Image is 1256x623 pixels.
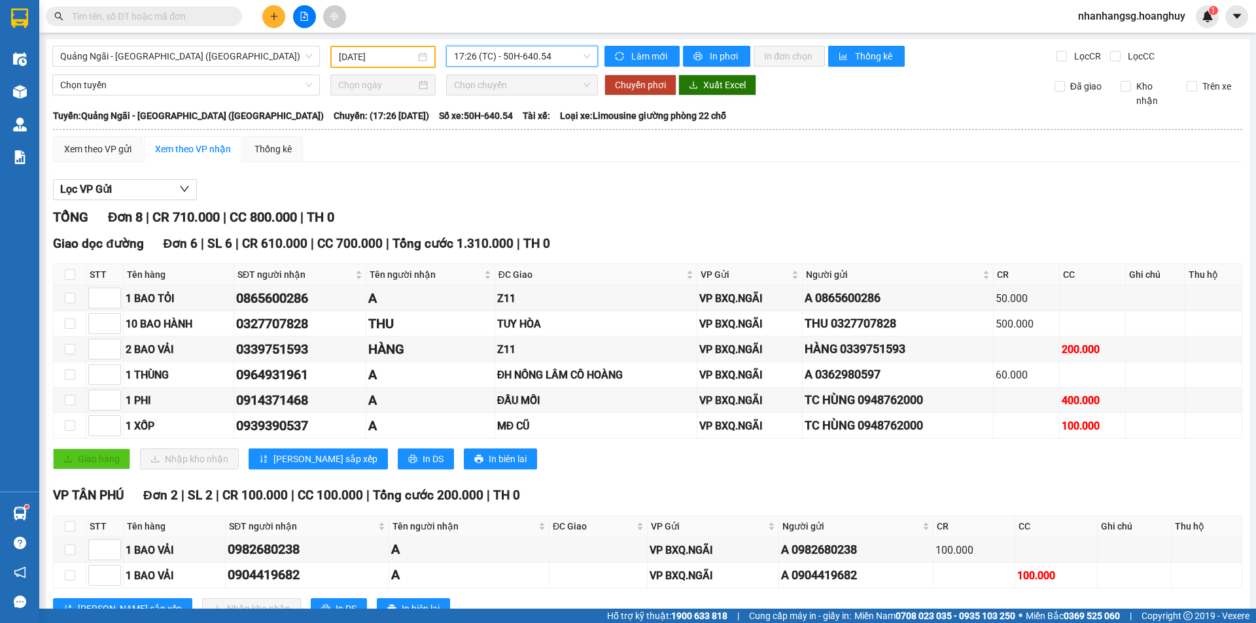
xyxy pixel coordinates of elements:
button: plus [262,5,285,28]
button: Lọc VP Gửi [53,179,197,200]
img: solution-icon [13,150,27,164]
div: 500.000 [996,316,1057,332]
span: file-add [300,12,309,21]
div: 0939390537 [236,416,364,436]
span: TH 0 [493,488,520,503]
button: downloadNhập kho nhận [140,448,239,469]
span: CC 800.000 [230,209,297,225]
th: CC [1060,264,1126,286]
div: 0914371468 [236,390,364,411]
span: : [158,85,220,97]
div: HÀNG 0339751593 [805,340,991,358]
span: | [300,209,304,225]
span: notification [14,566,26,579]
span: VP TÂN PHÚ [53,488,124,503]
td: VP BXQ.NGÃI [697,413,803,439]
td: 0939390537 [234,413,366,439]
div: MĐ CŨ [497,418,695,434]
td: 0914371468 [234,388,366,413]
td: A [366,388,495,413]
span: TH 0 [307,209,334,225]
div: 0327707828 [236,314,364,334]
span: Tổng cước 200.000 [373,488,483,503]
span: bar-chart [839,52,850,62]
span: CC 700.000 [317,236,383,251]
td: VP BXQ.NGÃI [648,537,778,563]
span: | [737,609,739,623]
td: 0904419682 [226,563,390,588]
td: HÀNG [366,337,495,362]
th: Thu hộ [1185,264,1242,286]
span: sort-ascending [259,454,268,465]
th: Tên hàng [124,264,234,286]
td: VP BXQ.NGÃI [697,362,803,388]
td: 0865600286 [234,286,366,311]
div: A [391,565,546,585]
div: 0339751593 [236,339,364,360]
span: message [14,596,26,608]
span: down [179,184,190,194]
span: Miền Nam [854,609,1015,623]
span: Miền Bắc [1026,609,1120,623]
span: Lọc CC [1123,49,1157,63]
div: TC HÙNG 0948762000 [805,416,991,435]
span: | [366,488,370,503]
img: icon-new-feature [1202,10,1213,22]
div: 0964931961 [236,365,364,385]
button: printerIn biên lai [377,598,450,619]
span: 17:26 (TC) - 50H-640.54 [454,46,590,66]
th: Ghi chú [1098,516,1172,537]
span: SL 2 [188,488,213,503]
div: VP BXQ.NGÃI [699,418,800,434]
span: Thống kê [855,49,894,63]
span: Kho nhận [1131,79,1177,108]
span: | [181,488,184,503]
span: ⚪️ [1019,613,1022,618]
span: | [201,236,204,251]
b: Tuyến: Quảng Ngãi - [GEOGRAPHIC_DATA] ([GEOGRAPHIC_DATA]) [53,110,324,121]
td: VP BXQ.NGÃI [697,337,803,362]
div: 1 BAO TỎI [126,290,232,307]
span: download [689,80,698,91]
th: CC [1015,516,1097,537]
span: Trên xe [1197,79,1236,93]
span: [PERSON_NAME] sắp xếp [273,452,377,466]
span: Cung cấp máy in - giấy in: [749,609,851,623]
div: 100.000 [935,542,1013,558]
span: Tài xế: [523,109,550,123]
span: [PERSON_NAME] sắp xếp [78,601,182,616]
img: warehouse-icon [13,118,27,131]
span: aim [330,12,339,21]
td: A [366,413,495,439]
td: 0327707828 [234,311,366,337]
div: VP BXQ.NGÃI [699,316,800,332]
div: A 0904419682 [781,566,932,584]
div: 1 THÙNG [126,367,232,383]
div: A [391,539,546,560]
span: search [54,12,63,21]
button: printerIn DS [311,598,367,619]
td: A [366,286,495,311]
span: | [291,488,294,503]
button: aim [323,5,346,28]
b: Công ty TNHH MTV DV-VT [PERSON_NAME] [4,6,103,83]
span: Hỗ trợ kỹ thuật: [607,609,727,623]
span: Số xe: 50H-640.54 [439,109,513,123]
img: logo-vxr [11,8,28,28]
span: SL 6 [207,236,232,251]
span: Chọn chuyến [454,75,590,95]
span: sort-ascending [63,604,73,615]
span: CR 610.000 [242,236,307,251]
div: 10 BAO HÀNH [126,316,232,332]
th: Ghi chú [1126,264,1185,286]
li: CC [130,78,220,103]
span: | [1130,609,1132,623]
sup: 1 [25,505,29,509]
div: VP BXQ.NGÃI [650,567,776,584]
span: SĐT người nhận [237,267,353,282]
li: VP Gửi: [4,86,94,111]
td: VP BXQ.NGÃI [697,286,803,311]
div: Xem theo VP gửi [64,142,131,156]
span: Loại xe: Limousine giường phòng 22 chỗ [560,109,726,123]
td: VP BXQ.NGÃI [697,388,803,413]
